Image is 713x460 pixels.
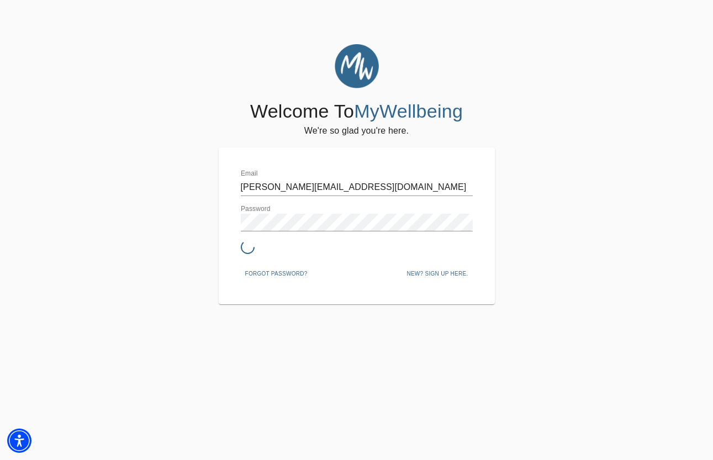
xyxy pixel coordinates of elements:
button: New? Sign up here. [402,266,472,282]
a: Forgot password? [241,268,312,277]
img: MyWellbeing [335,44,379,88]
h4: Welcome To [250,100,463,123]
h6: We're so glad you're here. [304,123,409,139]
span: MyWellbeing [354,101,463,121]
div: Accessibility Menu [7,429,31,453]
label: Email [241,171,258,177]
label: Password [241,206,271,213]
button: Forgot password? [241,266,312,282]
span: New? Sign up here. [406,269,468,279]
span: Forgot password? [245,269,308,279]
